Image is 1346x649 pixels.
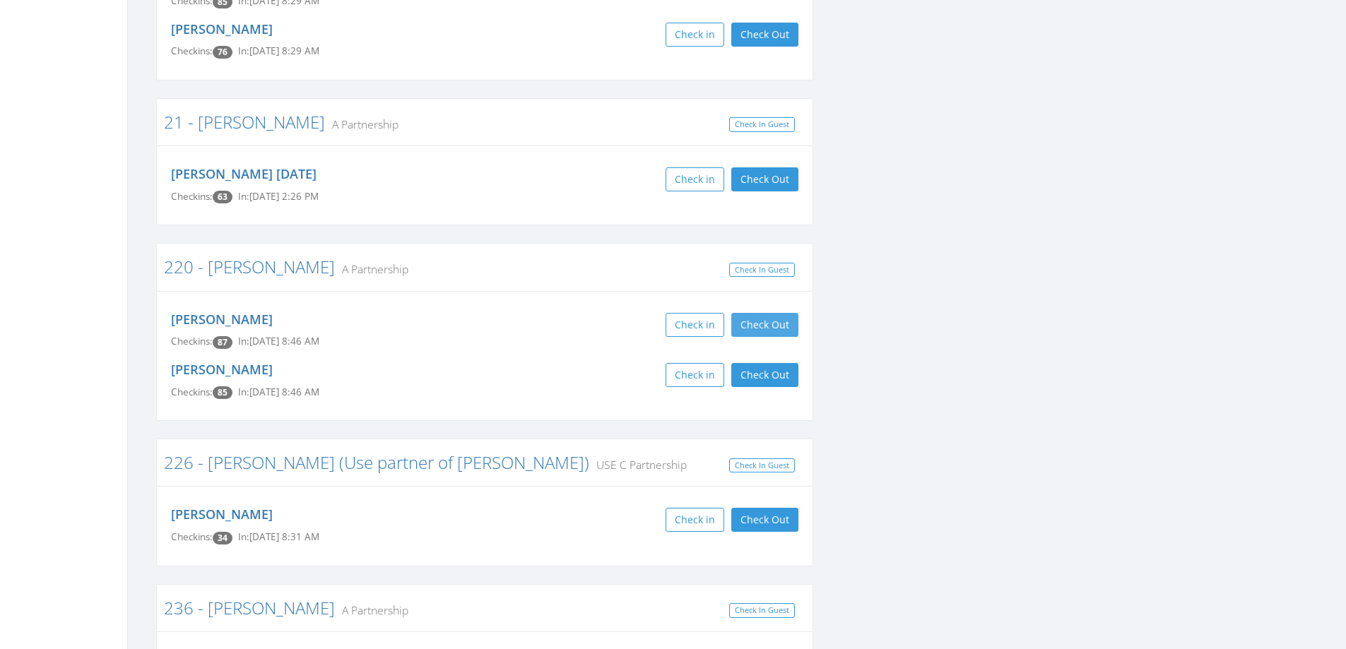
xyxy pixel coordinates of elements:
[213,46,232,59] span: Checkin count
[213,336,232,349] span: Checkin count
[731,23,798,47] button: Check Out
[164,596,335,619] a: 236 - [PERSON_NAME]
[213,191,232,203] span: Checkin count
[171,530,213,543] span: Checkins:
[171,311,273,328] a: [PERSON_NAME]
[164,110,325,133] a: 21 - [PERSON_NAME]
[731,313,798,337] button: Check Out
[729,263,795,278] a: Check In Guest
[666,167,724,191] button: Check in
[335,261,408,277] small: A Partnership
[729,458,795,473] a: Check In Guest
[731,363,798,387] button: Check Out
[171,386,213,398] span: Checkins:
[666,313,724,337] button: Check in
[729,117,795,132] a: Check In Guest
[164,255,335,278] a: 220 - [PERSON_NAME]
[729,603,795,618] a: Check In Guest
[171,20,273,37] a: [PERSON_NAME]
[731,508,798,532] button: Check Out
[213,532,232,544] span: Checkin count
[325,117,399,132] small: A Partnership
[238,335,319,347] span: In: [DATE] 8:46 AM
[238,530,319,543] span: In: [DATE] 8:31 AM
[238,190,319,203] span: In: [DATE] 2:26 PM
[164,451,589,474] a: 226 - [PERSON_NAME] (Use partner of [PERSON_NAME])
[589,457,687,472] small: USE C Partnership
[171,190,213,203] span: Checkins:
[238,386,319,398] span: In: [DATE] 8:46 AM
[171,361,273,378] a: [PERSON_NAME]
[335,602,408,618] small: A Partnership
[666,508,724,532] button: Check in
[213,386,232,399] span: Checkin count
[731,167,798,191] button: Check Out
[666,23,724,47] button: Check in
[171,165,317,182] a: [PERSON_NAME] [DATE]
[238,44,319,57] span: In: [DATE] 8:29 AM
[666,363,724,387] button: Check in
[171,335,213,347] span: Checkins:
[171,44,213,57] span: Checkins:
[171,506,273,523] a: [PERSON_NAME]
